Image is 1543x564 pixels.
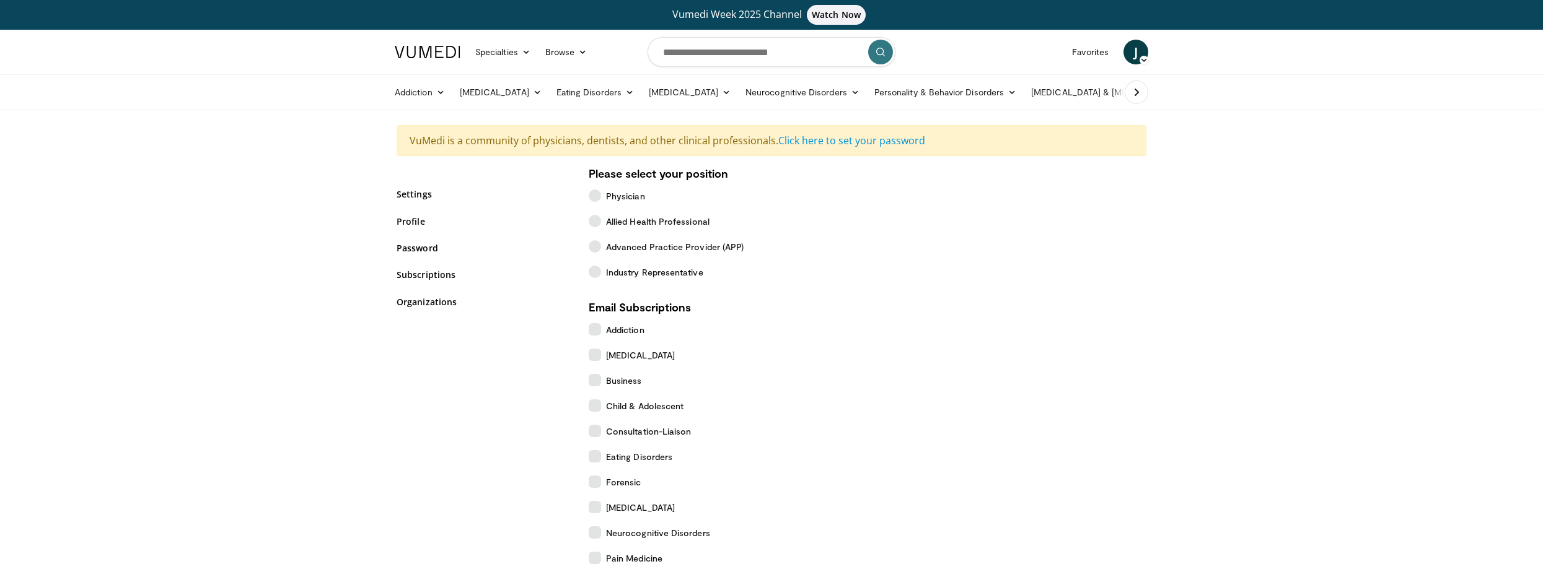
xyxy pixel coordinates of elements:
img: VuMedi Logo [395,46,460,58]
a: Settings [397,188,570,201]
a: Click here to set your password [778,134,925,147]
div: VuMedi is a community of physicians, dentists, and other clinical professionals. [397,125,1146,156]
a: Subscriptions [397,268,570,281]
a: Profile [397,215,570,228]
span: Eating Disorders [606,450,672,463]
span: Watch Now [807,5,866,25]
a: Personality & Behavior Disorders [867,80,1024,105]
span: Consultation-Liaison [606,425,691,438]
a: Browse [538,40,595,64]
span: Allied Health Professional [606,215,710,228]
a: Neurocognitive Disorders [738,80,867,105]
span: Business [606,374,642,387]
span: Neurocognitive Disorders [606,526,710,539]
a: Password [397,241,570,254]
span: Child & Adolescent [606,399,684,412]
a: Eating Disorders [549,80,641,105]
span: [MEDICAL_DATA] [606,501,675,514]
a: [MEDICAL_DATA] [641,80,738,105]
a: Addiction [387,80,452,105]
span: [MEDICAL_DATA] [606,349,675,362]
a: J [1123,40,1148,64]
a: [MEDICAL_DATA] [452,80,549,105]
span: Industry Representative [606,266,703,279]
a: Specialties [468,40,538,64]
strong: Please select your position [589,167,728,180]
span: Forensic [606,475,641,488]
a: Favorites [1065,40,1116,64]
a: [MEDICAL_DATA] & [MEDICAL_DATA] [1024,80,1201,105]
strong: Email Subscriptions [589,300,691,314]
span: Advanced Practice Provider (APP) [606,240,744,253]
span: Physician [606,189,645,202]
a: Vumedi Week 2025 ChannelWatch Now [397,5,1146,25]
a: Organizations [397,295,570,308]
span: Addiction [606,323,644,336]
input: Search topics, interventions [648,37,895,67]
